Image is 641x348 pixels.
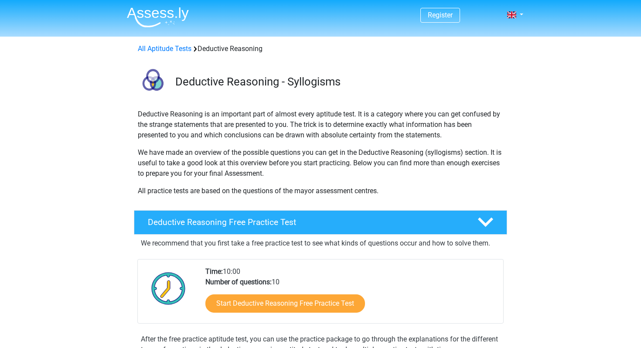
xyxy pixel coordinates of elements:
p: Deductive Reasoning is an important part of almost every aptitude test. It is a category where yo... [138,109,503,140]
div: Deductive Reasoning [134,44,507,54]
a: Deductive Reasoning Free Practice Test [130,210,511,235]
a: Start Deductive Reasoning Free Practice Test [205,294,365,313]
a: All Aptitude Tests [138,44,191,53]
b: Time: [205,267,223,276]
h4: Deductive Reasoning Free Practice Test [148,217,464,227]
div: 10:00 10 [199,266,503,323]
h3: Deductive Reasoning - Syllogisms [175,75,500,89]
a: Register [428,11,453,19]
p: All practice tests are based on the questions of the mayor assessment centres. [138,186,503,196]
img: Clock [147,266,191,310]
p: We have made an overview of the possible questions you can get in the Deductive Reasoning (syllog... [138,147,503,179]
b: Number of questions: [205,278,272,286]
p: We recommend that you first take a free practice test to see what kinds of questions occur and ho... [141,238,500,249]
img: Assessly [127,7,189,27]
img: deductive reasoning [134,65,171,102]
